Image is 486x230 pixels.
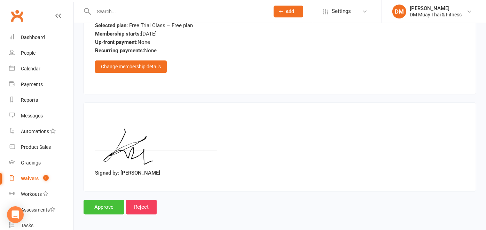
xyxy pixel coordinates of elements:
strong: Recurring payments: [95,47,144,54]
div: Waivers [21,176,39,181]
span: Settings [332,3,351,19]
div: Payments [21,82,43,87]
a: Workouts [9,186,73,202]
div: None [95,46,465,55]
span: Free Trial Class – Free plan [129,22,193,29]
a: Automations [9,124,73,139]
a: Product Sales [9,139,73,155]
a: Dashboard [9,30,73,45]
a: Clubworx [8,7,26,24]
button: Add [274,6,303,17]
label: Signed by: [PERSON_NAME] [95,169,160,177]
a: Gradings [9,155,73,171]
div: Workouts [21,191,42,197]
input: Search... [92,7,265,16]
div: Gradings [21,160,41,166]
span: Add [286,9,295,14]
a: Calendar [9,61,73,77]
div: None [95,38,465,46]
div: Messages [21,113,43,118]
div: Open Intercom Messenger [7,206,24,223]
div: Product Sales [21,144,51,150]
a: People [9,45,73,61]
div: Change membership details [95,60,167,73]
div: DM [392,5,406,18]
input: Approve [84,200,124,214]
a: Waivers 1 [9,171,73,186]
a: Reports [9,92,73,108]
div: [DATE] [95,30,465,38]
div: Automations [21,129,49,134]
div: Assessments [21,207,55,213]
strong: Membership starts: [95,31,141,37]
span: 1 [43,175,49,181]
div: People [21,50,36,56]
input: Reject [126,200,157,214]
img: image1757905320.png [95,114,217,166]
strong: Up-front payment: [95,39,138,45]
a: Messages [9,108,73,124]
strong: Selected plan: [95,22,128,29]
div: Dashboard [21,34,45,40]
div: Tasks [21,223,33,228]
a: Assessments [9,202,73,218]
div: Reports [21,97,38,103]
div: Calendar [21,66,40,71]
div: DM Muay Thai & Fitness [410,11,462,18]
div: [PERSON_NAME] [410,5,462,11]
a: Payments [9,77,73,92]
